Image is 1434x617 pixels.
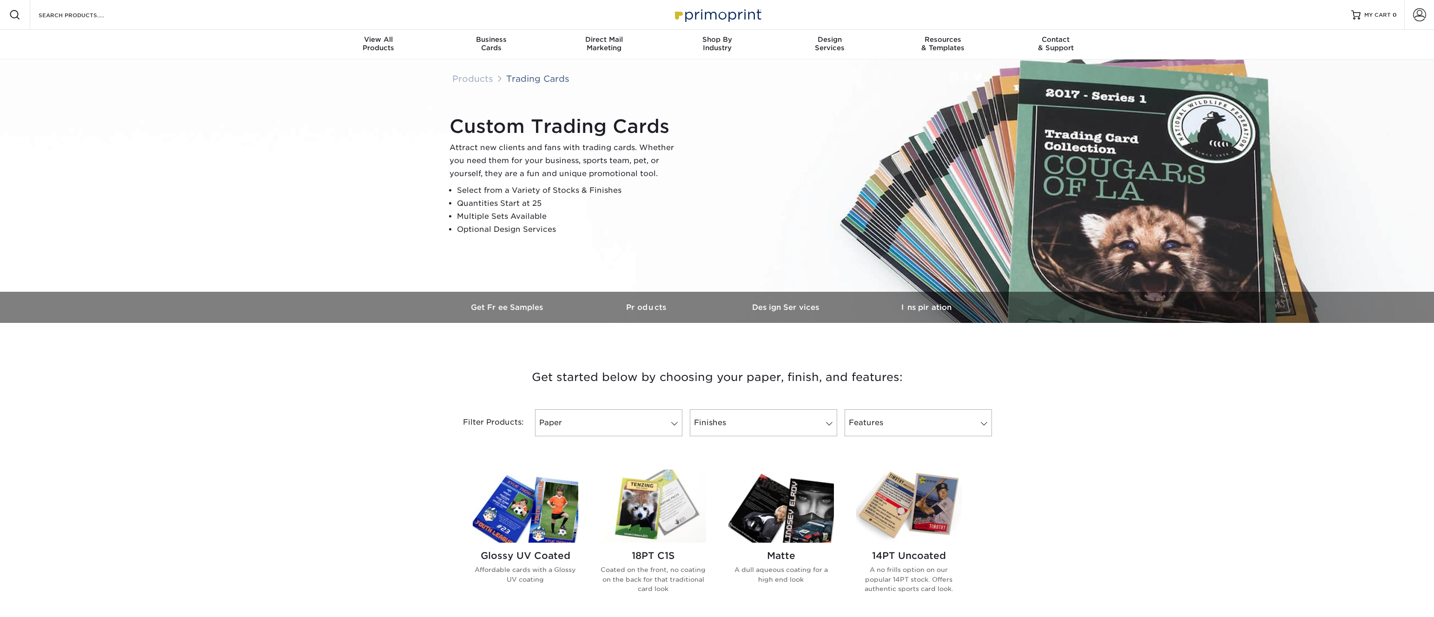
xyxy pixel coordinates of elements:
[773,35,886,52] div: Services
[548,35,661,52] div: Marketing
[856,470,962,543] img: 14PT Uncoated Trading Cards
[438,303,578,312] h3: Get Free Samples
[999,35,1112,44] span: Contact
[438,409,531,436] div: Filter Products:
[449,141,682,180] p: Attract new clients and fans with trading cards. Whether you need them for your business, sports ...
[473,565,578,584] p: Affordable cards with a Glossy UV coating
[999,35,1112,52] div: & Support
[457,223,682,236] li: Optional Design Services
[857,303,996,312] h3: Inspiration
[452,73,493,84] a: Products
[578,292,717,323] a: Products
[449,115,682,138] h1: Custom Trading Cards
[601,470,706,543] img: 18PT C1S Trading Cards
[661,30,773,59] a: Shop ByIndustry
[728,470,834,543] img: Matte Trading Cards
[661,35,773,44] span: Shop By
[473,470,578,608] a: Glossy UV Coated Trading Cards Glossy UV Coated Affordable cards with a Glossy UV coating
[773,30,886,59] a: DesignServices
[506,73,569,84] a: Trading Cards
[886,35,999,52] div: & Templates
[1393,12,1397,18] span: 0
[717,303,857,312] h3: Design Services
[728,550,834,561] h2: Matte
[457,184,682,197] li: Select from a Variety of Stocks & Finishes
[728,470,834,608] a: Matte Trading Cards Matte A dull aqueous coating for a high end look
[773,35,886,44] span: Design
[445,356,989,398] h3: Get started below by choosing your paper, finish, and features:
[856,550,962,561] h2: 14PT Uncoated
[845,409,992,436] a: Features
[728,565,834,584] p: A dull aqueous coating for a high end look
[435,30,548,59] a: BusinessCards
[457,197,682,210] li: Quantities Start at 25
[601,470,706,608] a: 18PT C1S Trading Cards 18PT C1S Coated on the front, no coating on the back for that traditional ...
[457,210,682,223] li: Multiple Sets Available
[601,565,706,593] p: Coated on the front, no coating on the back for that traditional card look
[717,292,857,323] a: Design Services
[886,35,999,44] span: Resources
[535,409,682,436] a: Paper
[322,35,435,52] div: Products
[856,470,962,608] a: 14PT Uncoated Trading Cards 14PT Uncoated A no frills option on our popular 14PT stock. Offers au...
[548,30,661,59] a: Direct MailMarketing
[322,30,435,59] a: View AllProducts
[671,5,764,25] img: Primoprint
[690,409,837,436] a: Finishes
[548,35,661,44] span: Direct Mail
[661,35,773,52] div: Industry
[578,303,717,312] h3: Products
[601,550,706,561] h2: 18PT C1S
[38,9,128,20] input: SEARCH PRODUCTS.....
[322,35,435,44] span: View All
[435,35,548,52] div: Cards
[473,550,578,561] h2: Glossy UV Coated
[886,30,999,59] a: Resources& Templates
[857,292,996,323] a: Inspiration
[435,35,548,44] span: Business
[999,30,1112,59] a: Contact& Support
[856,565,962,593] p: A no frills option on our popular 14PT stock. Offers authentic sports card look.
[473,470,578,543] img: Glossy UV Coated Trading Cards
[438,292,578,323] a: Get Free Samples
[1364,11,1391,19] span: MY CART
